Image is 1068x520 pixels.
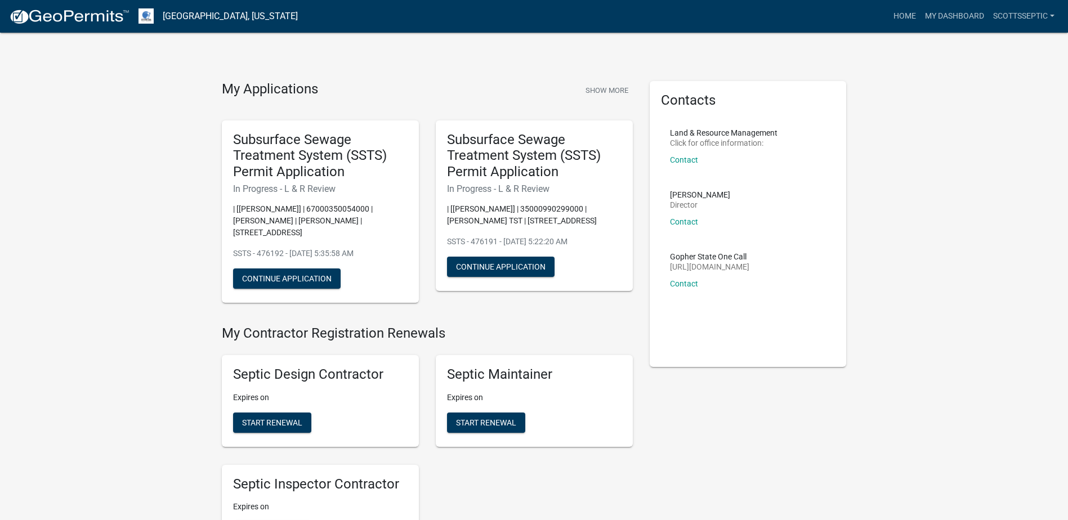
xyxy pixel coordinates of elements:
[670,129,777,137] p: Land & Resource Management
[242,418,302,427] span: Start Renewal
[447,257,555,277] button: Continue Application
[447,236,622,248] p: SSTS - 476191 - [DATE] 5:22:20 AM
[447,413,525,433] button: Start Renewal
[581,81,633,100] button: Show More
[661,92,835,109] h5: Contacts
[447,392,622,404] p: Expires on
[456,418,516,427] span: Start Renewal
[447,183,622,194] h6: In Progress - L & R Review
[670,279,698,288] a: Contact
[447,203,622,227] p: | [[PERSON_NAME]] | 35000990299000 | [PERSON_NAME] TST | [STREET_ADDRESS]
[670,155,698,164] a: Contact
[233,501,408,513] p: Expires on
[670,191,730,199] p: [PERSON_NAME]
[222,81,318,98] h4: My Applications
[233,392,408,404] p: Expires on
[163,7,298,26] a: [GEOGRAPHIC_DATA], [US_STATE]
[670,139,777,147] p: Click for office information:
[920,6,989,27] a: My Dashboard
[233,183,408,194] h6: In Progress - L & R Review
[670,201,730,209] p: Director
[233,132,408,180] h5: Subsurface Sewage Treatment System (SSTS) Permit Application
[233,413,311,433] button: Start Renewal
[989,6,1059,27] a: scottsseptic
[233,476,408,492] h5: Septic Inspector Contractor
[670,217,698,226] a: Contact
[222,325,633,342] h4: My Contractor Registration Renewals
[447,366,622,383] h5: Septic Maintainer
[233,203,408,239] p: | [[PERSON_NAME]] | 67000350054000 | [PERSON_NAME] | [PERSON_NAME] | [STREET_ADDRESS]
[138,8,154,24] img: Otter Tail County, Minnesota
[447,132,622,180] h5: Subsurface Sewage Treatment System (SSTS) Permit Application
[889,6,920,27] a: Home
[670,253,749,261] p: Gopher State One Call
[670,263,749,271] p: [URL][DOMAIN_NAME]
[233,248,408,259] p: SSTS - 476192 - [DATE] 5:35:58 AM
[233,268,341,289] button: Continue Application
[233,366,408,383] h5: Septic Design Contractor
